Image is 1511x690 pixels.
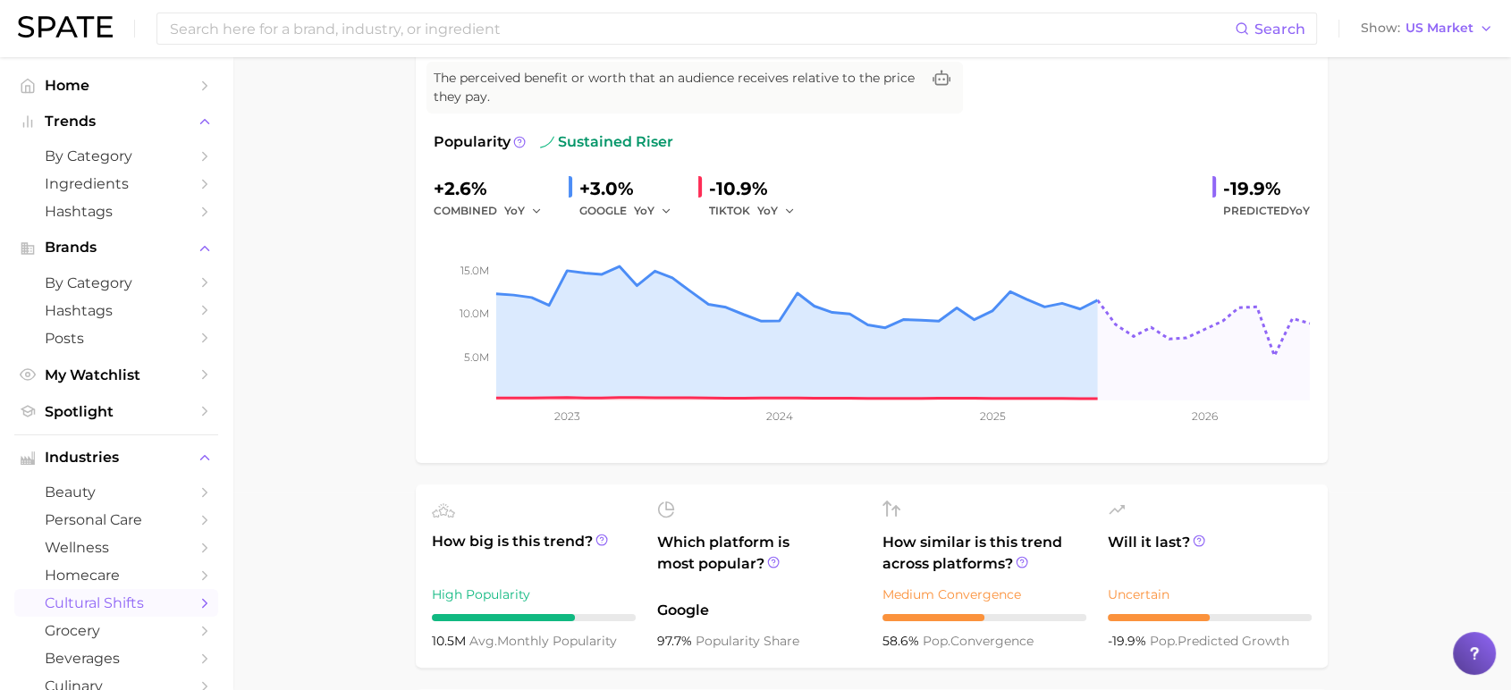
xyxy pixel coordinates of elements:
[634,203,654,218] span: YoY
[45,567,188,584] span: homecare
[14,478,218,506] a: beauty
[14,644,218,672] a: beverages
[45,484,188,501] span: beauty
[1108,532,1312,575] span: Will it last?
[14,617,218,644] a: grocery
[579,174,684,203] div: +3.0%
[504,200,543,222] button: YoY
[1223,174,1310,203] div: -19.9%
[45,240,188,256] span: Brands
[1150,633,1178,649] abbr: popularity index
[14,234,218,261] button: Brands
[434,200,554,222] div: combined
[432,633,469,649] span: 10.5m
[45,366,188,383] span: My Watchlist
[1289,204,1310,217] span: YoY
[45,511,188,528] span: personal care
[45,650,188,667] span: beverages
[14,324,218,352] a: Posts
[14,561,218,589] a: homecare
[979,409,1005,423] tspan: 2025
[1150,633,1289,649] span: predicted growth
[432,614,636,621] div: 7 / 10
[882,614,1086,621] div: 5 / 10
[1361,23,1400,33] span: Show
[14,170,218,198] a: Ingredients
[18,16,113,38] img: SPATE
[45,147,188,164] span: by Category
[696,633,799,649] span: popularity share
[14,506,218,534] a: personal care
[757,200,796,222] button: YoY
[579,200,684,222] div: GOOGLE
[45,77,188,94] span: Home
[432,584,636,605] div: High Popularity
[14,142,218,170] a: by Category
[709,200,807,222] div: TIKTOK
[1108,633,1150,649] span: -19.9%
[434,131,511,153] span: Popularity
[14,72,218,99] a: Home
[45,274,188,291] span: by Category
[554,409,580,423] tspan: 2023
[634,200,672,222] button: YoY
[434,174,554,203] div: +2.6%
[923,633,950,649] abbr: popularity index
[709,174,807,203] div: -10.9%
[45,594,188,611] span: cultural shifts
[14,398,218,425] a: Spotlight
[757,203,778,218] span: YoY
[45,539,188,556] span: wellness
[1405,23,1473,33] span: US Market
[469,633,497,649] abbr: average
[434,69,920,106] span: The perceived benefit or worth that an audience receives relative to the price they pay.
[45,302,188,319] span: Hashtags
[14,297,218,324] a: Hashtags
[1108,614,1312,621] div: 5 / 10
[45,203,188,220] span: Hashtags
[14,361,218,389] a: My Watchlist
[882,633,923,649] span: 58.6%
[14,589,218,617] a: cultural shifts
[1254,21,1305,38] span: Search
[14,198,218,225] a: Hashtags
[45,622,188,639] span: grocery
[14,444,218,471] button: Industries
[1108,584,1312,605] div: Uncertain
[432,531,636,575] span: How big is this trend?
[45,330,188,347] span: Posts
[1356,17,1498,40] button: ShowUS Market
[882,584,1086,605] div: Medium Convergence
[882,532,1086,575] span: How similar is this trend across platforms?
[45,450,188,466] span: Industries
[657,532,861,591] span: Which platform is most popular?
[168,13,1235,44] input: Search here for a brand, industry, or ingredient
[45,403,188,420] span: Spotlight
[504,203,525,218] span: YoY
[14,534,218,561] a: wellness
[923,633,1034,649] span: convergence
[469,633,617,649] span: monthly popularity
[766,409,793,423] tspan: 2024
[1223,200,1310,222] span: Predicted
[45,175,188,192] span: Ingredients
[45,114,188,130] span: Trends
[1192,409,1218,423] tspan: 2026
[540,131,673,153] span: sustained riser
[657,633,696,649] span: 97.7%
[14,269,218,297] a: by Category
[540,135,554,149] img: sustained riser
[657,600,861,621] span: Google
[14,108,218,135] button: Trends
